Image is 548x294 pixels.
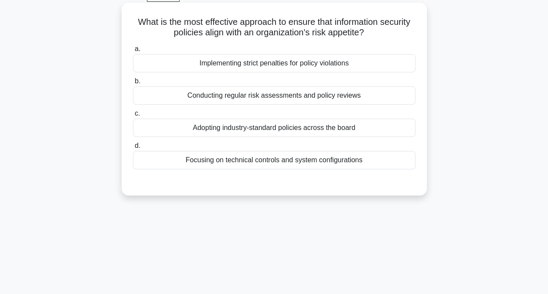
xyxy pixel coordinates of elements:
span: d. [135,142,140,149]
div: Adopting industry-standard policies across the board [133,119,415,137]
span: b. [135,77,140,85]
div: Focusing on technical controls and system configurations [133,151,415,169]
div: Implementing strict penalties for policy violations [133,54,415,72]
span: a. [135,45,140,52]
h5: What is the most effective approach to ensure that information security policies align with an or... [132,17,416,38]
span: c. [135,109,140,117]
div: Conducting regular risk assessments and policy reviews [133,86,415,105]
